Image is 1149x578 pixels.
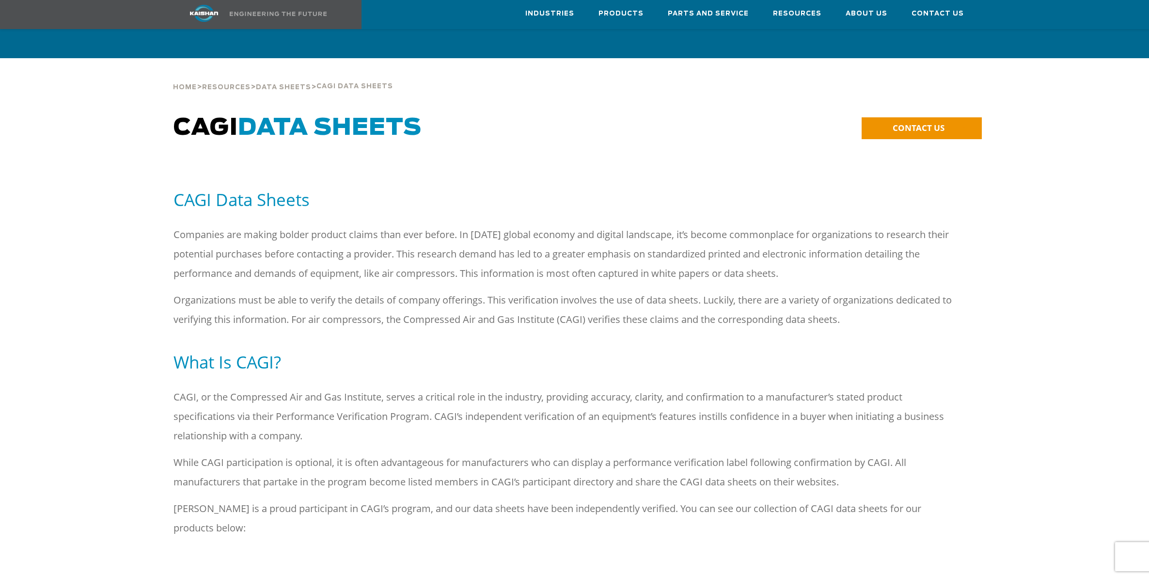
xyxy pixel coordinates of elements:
span: Resources [773,8,821,19]
h5: CAGI Data Sheets [173,189,976,210]
span: Home [173,84,197,91]
div: > > > [173,58,393,95]
a: Industries [525,0,574,27]
span: Data Sheets [238,116,422,140]
a: Resources [773,0,821,27]
p: CAGI, or the Compressed Air and Gas Institute, serves a critical role in the industry, providing ... [173,387,959,446]
a: Products [598,0,644,27]
span: Parts and Service [668,8,749,19]
p: Companies are making bolder product claims than ever before. In [DATE] global economy and digital... [173,225,959,283]
span: About Us [846,8,887,19]
span: Cagi Data Sheets [316,83,393,90]
a: Contact Us [912,0,964,27]
span: Industries [525,8,574,19]
p: While CAGI participation is optional, it is often advantageous for manufacturers who can display ... [173,453,959,492]
img: kaishan logo [168,5,240,22]
span: Contact Us [912,8,964,19]
span: CAGI [173,116,422,140]
span: Resources [202,84,251,91]
a: About Us [846,0,887,27]
h5: What Is CAGI? [173,351,976,373]
a: Home [173,82,197,91]
img: Engineering the future [230,12,327,16]
a: Parts and Service [668,0,749,27]
a: CONTACT US [862,117,982,139]
span: Data Sheets [256,84,311,91]
a: Resources [202,82,251,91]
span: CONTACT US [893,122,944,133]
a: Data Sheets [256,82,311,91]
span: Products [598,8,644,19]
p: [PERSON_NAME] is a proud participant in CAGI’s program, and our data sheets have been independent... [173,499,959,538]
p: Organizations must be able to verify the details of company offerings. This verification involves... [173,290,959,329]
